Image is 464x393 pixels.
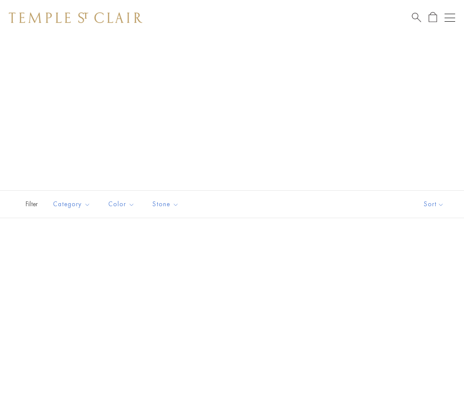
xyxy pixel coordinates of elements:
[445,12,455,23] button: Open navigation
[9,12,142,23] img: Temple St. Clair
[104,199,141,210] span: Color
[46,194,97,214] button: Category
[102,194,141,214] button: Color
[146,194,186,214] button: Stone
[148,199,186,210] span: Stone
[412,12,421,23] a: Search
[429,12,437,23] a: Open Shopping Bag
[404,191,464,218] button: Show sort by
[49,199,97,210] span: Category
